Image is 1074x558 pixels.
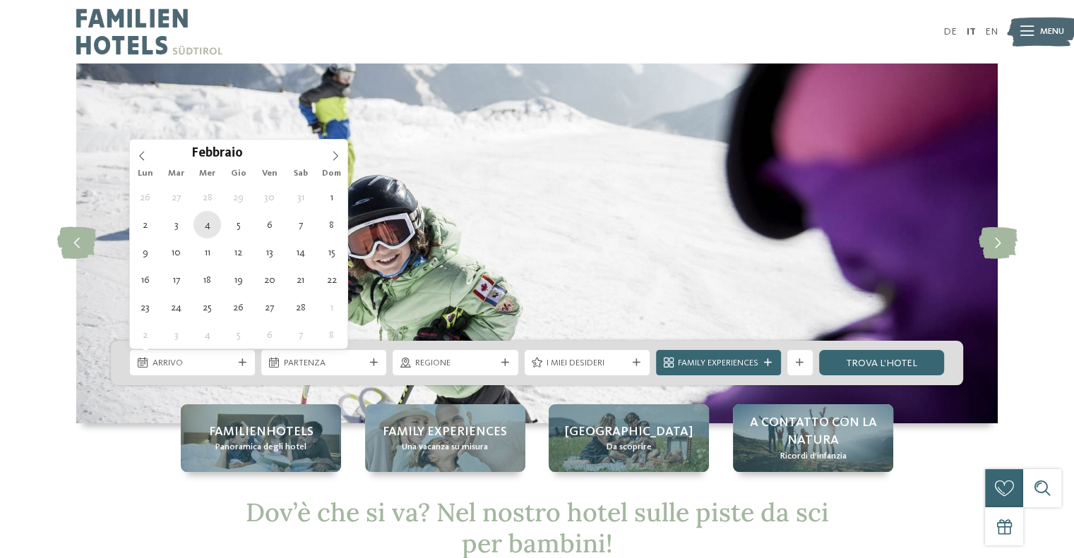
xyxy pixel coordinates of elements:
span: Family Experiences [678,357,758,370]
span: Gennaio 30, 2026 [256,183,283,211]
span: Febbraio 15, 2026 [318,238,345,266]
span: Ven [254,169,285,178]
span: Gennaio 31, 2026 [287,183,314,211]
a: Hotel sulle piste da sci per bambini: divertimento senza confini Familienhotels Panoramica degli ... [181,404,341,472]
span: Gennaio 26, 2026 [131,183,159,211]
span: Febbraio 3, 2026 [162,211,190,238]
span: Febbraio 20, 2026 [256,266,283,293]
span: Regione [415,357,496,370]
a: trova l’hotel [819,350,944,375]
span: Gennaio 28, 2026 [193,183,221,211]
span: Febbraio 1, 2026 [318,183,345,211]
span: Dom [316,169,347,178]
input: Year [243,145,290,160]
span: Mar [161,169,192,178]
span: Panoramica degli hotel [215,441,306,454]
a: Hotel sulle piste da sci per bambini: divertimento senza confini Family experiences Una vacanza s... [365,404,525,472]
span: Febbraio 12, 2026 [225,238,252,266]
span: Lun [130,169,161,178]
span: Febbraio 22, 2026 [318,266,345,293]
span: Febbraio 26, 2026 [225,293,252,321]
span: Marzo 8, 2026 [318,321,345,348]
span: Febbraio 27, 2026 [256,293,283,321]
span: Febbraio 13, 2026 [256,238,283,266]
span: Febbraio 28, 2026 [287,293,314,321]
span: Febbraio 19, 2026 [225,266,252,293]
span: Febbraio 5, 2026 [225,211,252,238]
span: Gennaio 29, 2026 [225,183,252,211]
span: Febbraio 6, 2026 [256,211,283,238]
span: [GEOGRAPHIC_DATA] [565,423,693,441]
span: A contatto con la natura [746,414,881,449]
span: Febbraio 23, 2026 [131,293,159,321]
span: Marzo 6, 2026 [256,321,283,348]
span: Febbraio 4, 2026 [193,211,221,238]
span: Ricordi d’infanzia [780,450,846,463]
span: Partenza [284,357,364,370]
span: Febbraio 2, 2026 [131,211,159,238]
span: Febbraio [191,147,243,161]
span: Febbraio 18, 2026 [193,266,221,293]
span: Febbraio 9, 2026 [131,238,159,266]
span: Family experiences [383,423,507,441]
span: I miei desideri [547,357,627,370]
span: Febbraio 14, 2026 [287,238,314,266]
span: Gennaio 27, 2026 [162,183,190,211]
span: Marzo 2, 2026 [131,321,159,348]
span: Gio [223,169,254,178]
span: Febbraio 16, 2026 [131,266,159,293]
a: IT [966,27,975,37]
span: Menu [1040,25,1064,38]
span: Marzo 4, 2026 [193,321,221,348]
span: Febbraio 10, 2026 [162,238,190,266]
span: Familienhotels [209,423,314,441]
span: Mer [192,169,223,178]
span: Febbraio 11, 2026 [193,238,221,266]
span: Da scoprire [607,441,652,454]
span: Febbraio 7, 2026 [287,211,314,238]
a: Hotel sulle piste da sci per bambini: divertimento senza confini A contatto con la natura Ricordi... [733,404,893,472]
span: Una vacanza su misura [402,441,488,454]
span: Febbraio 17, 2026 [162,266,190,293]
span: Marzo 5, 2026 [225,321,252,348]
span: Arrivo [153,357,233,370]
span: Febbraio 25, 2026 [193,293,221,321]
span: Marzo 3, 2026 [162,321,190,348]
img: Hotel sulle piste da sci per bambini: divertimento senza confini [76,63,998,423]
a: Hotel sulle piste da sci per bambini: divertimento senza confini [GEOGRAPHIC_DATA] Da scoprire [549,404,709,472]
a: EN [985,27,998,37]
span: Marzo 1, 2026 [318,293,345,321]
span: Febbraio 24, 2026 [162,293,190,321]
span: Marzo 7, 2026 [287,321,314,348]
a: DE [943,27,957,37]
span: Febbraio 21, 2026 [287,266,314,293]
span: Febbraio 8, 2026 [318,211,345,238]
span: Sab [285,169,316,178]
